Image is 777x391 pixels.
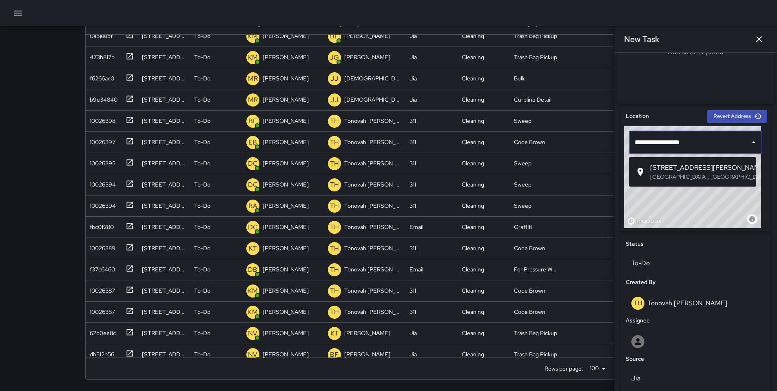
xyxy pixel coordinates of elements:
[249,244,257,253] p: KT
[410,329,417,337] div: Jia
[330,307,339,317] p: TH
[344,202,401,210] p: Tonovah [PERSON_NAME]
[410,32,417,40] div: Jia
[194,180,210,189] p: To-Do
[462,223,484,231] div: Cleaning
[142,74,186,82] div: 155 9th Street
[248,31,258,41] p: KM
[142,350,186,358] div: 1070 Howard Street
[86,71,114,82] div: f6266ac0
[194,96,210,104] p: To-Do
[263,244,309,252] p: [PERSON_NAME]
[410,350,417,358] div: Jia
[462,244,484,252] div: Cleaning
[248,138,257,147] p: EB
[86,304,115,316] div: 10026387
[330,180,339,190] p: TH
[330,95,339,105] p: JJ
[410,159,416,167] div: 311
[344,244,401,252] p: Tonovah [PERSON_NAME]
[410,308,416,316] div: 311
[462,180,484,189] div: Cleaning
[86,177,116,189] div: 10026394
[142,265,186,273] div: 251 9th Street
[194,308,210,316] p: To-Do
[263,117,309,125] p: [PERSON_NAME]
[330,31,339,41] p: BF
[86,326,116,337] div: 62b0ee8c
[263,96,309,104] p: [PERSON_NAME]
[462,308,484,316] div: Cleaning
[410,74,417,82] div: Jia
[650,173,750,181] p: [GEOGRAPHIC_DATA], [GEOGRAPHIC_DATA], [GEOGRAPHIC_DATA]
[514,265,558,273] div: For Pressure Washer
[142,32,186,40] div: 1020 Harrison Street
[330,350,339,360] p: BF
[263,32,309,40] p: [PERSON_NAME]
[330,74,339,84] p: JJ
[194,117,210,125] p: To-Do
[86,156,115,167] div: 10026395
[263,287,309,295] p: [PERSON_NAME]
[330,222,339,232] p: TH
[263,74,309,82] p: [PERSON_NAME]
[142,117,186,125] div: 285 Clara Street
[514,138,545,146] div: Code Brown
[142,244,186,252] div: 1141 Howard Street
[248,53,258,62] p: KM
[194,202,210,210] p: To-Do
[514,180,531,189] div: Sweep
[86,262,115,273] div: f37c6460
[514,53,557,61] div: Trash Bag Pickup
[263,159,309,167] p: [PERSON_NAME]
[248,286,258,296] p: KM
[344,96,401,104] p: [DEMOGRAPHIC_DATA] Jamaica
[462,32,484,40] div: Cleaning
[142,96,186,104] div: 1011 Howard Street
[344,265,401,273] p: Tonovah [PERSON_NAME]
[410,287,416,295] div: 311
[514,96,551,104] div: Curbline Detail
[263,138,309,146] p: [PERSON_NAME]
[330,244,339,253] p: TH
[344,223,401,231] p: Tonovah [PERSON_NAME]
[330,159,339,169] p: TH
[514,350,557,358] div: Trash Bag Pickup
[410,53,417,61] div: Jia
[344,138,401,146] p: Tonovah [PERSON_NAME]
[248,159,258,169] p: DC
[248,329,257,338] p: NV
[330,286,339,296] p: TH
[263,202,309,210] p: [PERSON_NAME]
[344,329,390,337] p: [PERSON_NAME]
[330,53,339,62] p: JG
[86,220,114,231] div: fbc0f280
[514,117,531,125] div: Sweep
[344,308,401,316] p: Tonovah [PERSON_NAME]
[263,350,309,358] p: [PERSON_NAME]
[330,138,339,147] p: TH
[86,29,113,40] div: 0a8ea1bf
[142,329,186,337] div: 1071 Howard Street
[86,113,115,125] div: 10026398
[545,364,583,373] p: Rows per page:
[462,265,484,273] div: Cleaning
[248,116,257,126] p: BF
[194,287,210,295] p: To-Do
[514,74,525,82] div: Bulk
[248,350,257,360] p: NV
[194,159,210,167] p: To-Do
[86,283,115,295] div: 10026387
[462,329,484,337] div: Cleaning
[344,180,401,189] p: Tonovah [PERSON_NAME]
[344,159,401,167] p: Tonovah [PERSON_NAME]
[410,138,416,146] div: 311
[462,159,484,167] div: Cleaning
[194,329,210,337] p: To-Do
[194,32,210,40] p: To-Do
[86,241,115,252] div: 10026389
[263,308,309,316] p: [PERSON_NAME]
[410,223,423,231] div: Email
[410,117,416,125] div: 311
[194,244,210,252] p: To-Do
